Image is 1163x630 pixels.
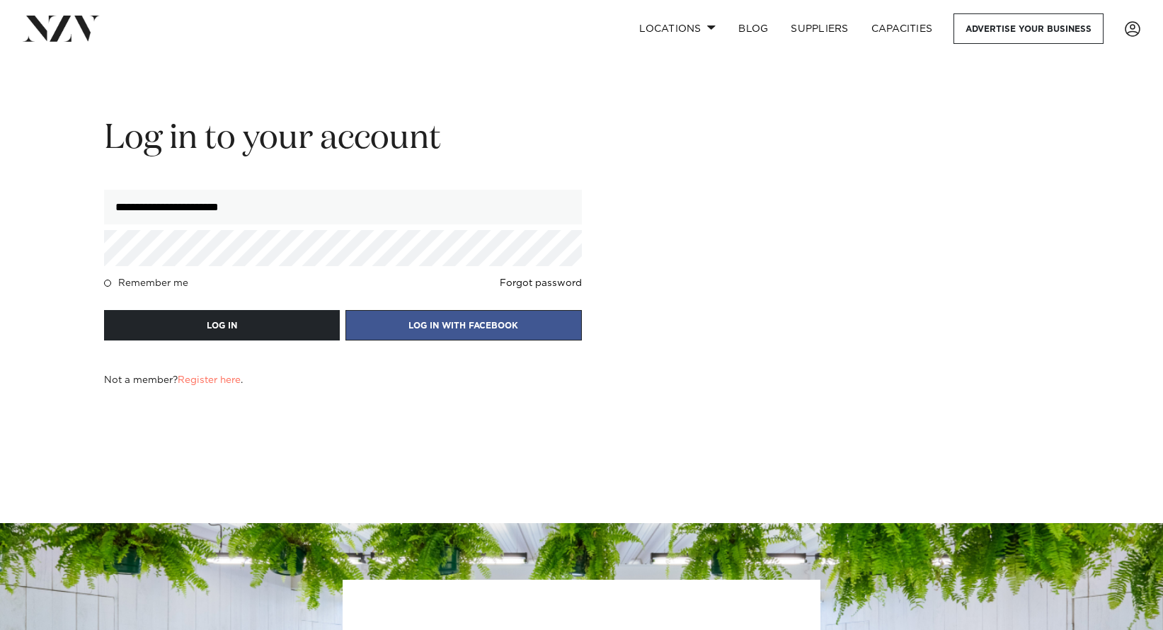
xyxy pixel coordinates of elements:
[104,374,243,386] h4: Not a member? .
[860,13,944,44] a: Capacities
[345,319,581,331] a: LOG IN WITH FACEBOOK
[178,375,241,385] a: Register here
[23,16,100,41] img: nzv-logo.png
[345,310,581,340] button: LOG IN WITH FACEBOOK
[628,13,727,44] a: Locations
[779,13,859,44] a: SUPPLIERS
[104,117,582,161] h2: Log in to your account
[104,310,340,340] button: LOG IN
[118,277,188,289] h4: Remember me
[500,277,582,289] a: Forgot password
[727,13,779,44] a: BLOG
[953,13,1104,44] a: Advertise your business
